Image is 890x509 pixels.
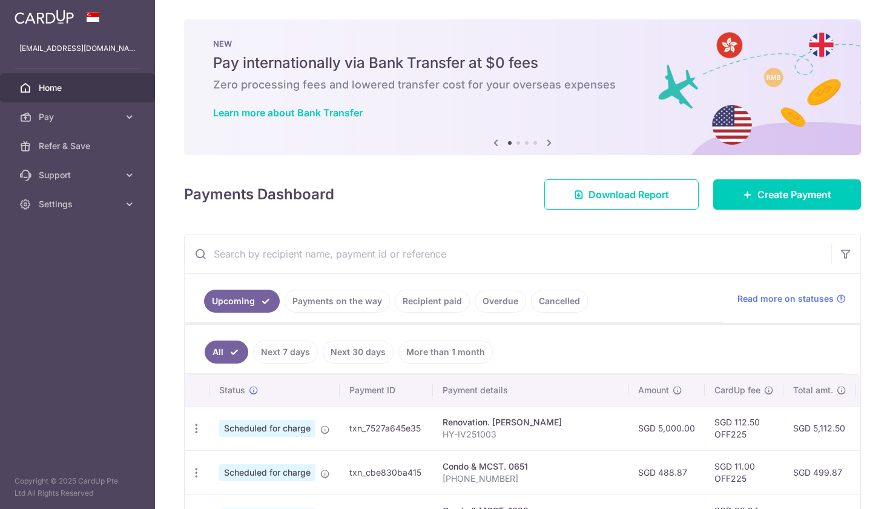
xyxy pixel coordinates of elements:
h4: Payments Dashboard [184,184,334,205]
span: Pay [39,111,119,123]
span: Refer & Save [39,140,119,152]
span: Total amt. [793,384,833,396]
a: Overdue [475,290,526,313]
a: Upcoming [204,290,280,313]
span: Read more on statuses [737,293,834,305]
h6: Zero processing fees and lowered transfer cost for your overseas expenses [213,78,832,92]
p: [PHONE_NUMBER] [443,473,619,485]
td: txn_cbe830ba415 [340,450,433,494]
th: Payment ID [340,374,433,406]
span: Download Report [588,187,669,202]
th: Payment details [433,374,628,406]
p: NEW [213,39,832,48]
p: [EMAIL_ADDRESS][DOMAIN_NAME] [19,42,136,55]
a: Read more on statuses [737,293,846,305]
a: Download Report [544,179,699,210]
span: Scheduled for charge [219,420,315,437]
input: Search by recipient name, payment id or reference [185,235,831,273]
span: Status [219,384,245,396]
img: CardUp [15,10,74,24]
span: Scheduled for charge [219,464,315,481]
td: SGD 488.87 [628,450,705,494]
a: Create Payment [713,179,861,210]
h5: Pay internationally via Bank Transfer at $0 fees [213,53,832,73]
td: txn_7527a645e35 [340,406,433,450]
span: Settings [39,198,119,210]
a: Cancelled [531,290,588,313]
td: SGD 11.00 OFF225 [705,450,783,494]
img: Bank transfer banner [184,19,861,155]
span: Amount [638,384,669,396]
span: CardUp fee [714,384,760,396]
td: SGD 5,000.00 [628,406,705,450]
a: Next 30 days [323,341,394,364]
div: Renovation. [PERSON_NAME] [443,416,619,428]
a: More than 1 month [398,341,493,364]
td: SGD 5,112.50 [783,406,856,450]
a: Payments on the way [285,290,390,313]
td: SGD 112.50 OFF225 [705,406,783,450]
span: Create Payment [757,187,831,202]
a: Learn more about Bank Transfer [213,107,363,119]
span: Support [39,169,119,181]
a: Next 7 days [253,341,318,364]
div: Condo & MCST. 0651 [443,461,619,473]
a: All [205,341,248,364]
td: SGD 499.87 [783,450,856,494]
a: Recipient paid [395,290,470,313]
p: HY-IV251003 [443,428,619,441]
span: Home [39,82,119,94]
